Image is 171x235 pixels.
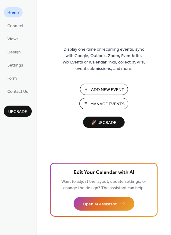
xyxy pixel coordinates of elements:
[7,36,19,42] span: Views
[4,47,24,57] a: Design
[74,168,134,177] span: Edit Your Calendar with AI
[74,197,134,211] button: Open AI Assistant
[63,46,145,72] span: Display one-time or recurring events, sync with Google, Outlook, Zoom, Eventbrite, Wix Events or ...
[80,84,128,95] button: Add New Event
[4,20,27,31] a: Connect
[7,10,19,16] span: Home
[7,62,23,69] span: Settings
[4,7,23,17] a: Home
[8,109,27,115] span: Upgrade
[4,86,32,96] a: Contact Us
[90,101,125,107] span: Manage Events
[83,117,125,128] button: 🚀 Upgrade
[83,201,117,208] span: Open AI Assistant
[4,106,32,117] button: Upgrade
[7,89,28,95] span: Contact Us
[7,75,17,82] span: Form
[87,119,121,127] span: 🚀 Upgrade
[7,49,21,56] span: Design
[7,23,24,29] span: Connect
[79,98,128,109] button: Manage Events
[61,178,146,192] span: Want to adjust the layout, update settings, or change the design? The assistant can help.
[91,87,124,93] span: Add New Event
[4,34,22,44] a: Views
[4,60,27,70] a: Settings
[4,73,20,83] a: Form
